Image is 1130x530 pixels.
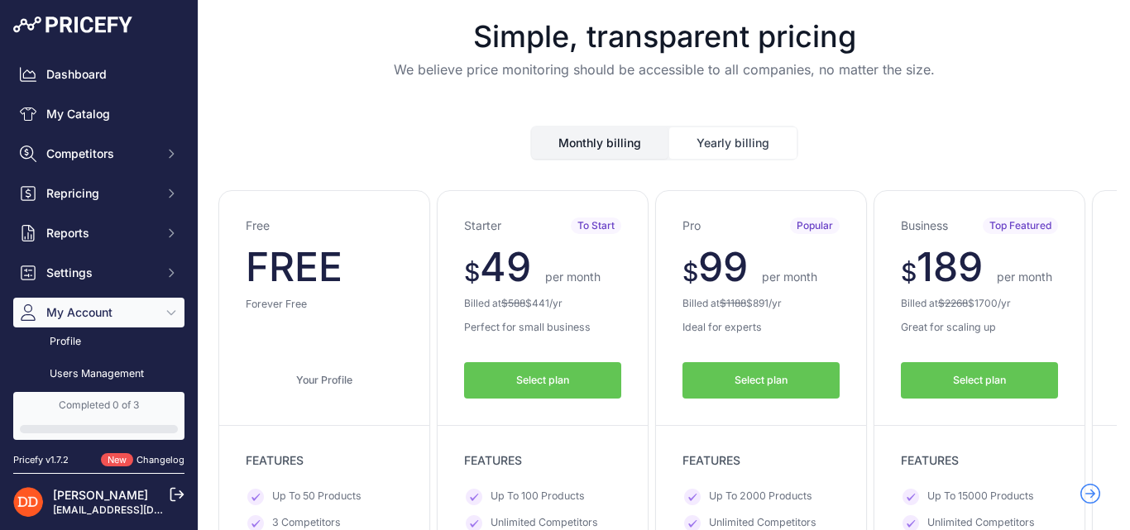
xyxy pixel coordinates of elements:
span: Up To 15000 Products [927,489,1034,505]
span: per month [762,270,817,284]
span: $ [901,257,917,287]
span: Select plan [953,373,1006,389]
button: Repricing [13,179,184,208]
del: $ [501,297,525,309]
span: Reports [46,225,155,241]
span: 189 [917,242,983,291]
span: 49 [480,242,531,291]
a: Dashboard [13,60,184,89]
button: Settings [13,258,184,288]
span: 588 [508,297,525,309]
p: FEATURES [246,452,403,469]
span: New [101,453,133,467]
p: Great for scaling up [901,320,1058,336]
span: 891 [753,297,768,309]
button: Select plan [464,362,621,399]
span: 2268 [945,297,968,309]
span: 99 [698,242,748,291]
p: FEATURES [901,452,1058,469]
h3: Starter [464,217,501,234]
button: My Account [13,298,184,327]
button: Yearly billing [669,127,797,159]
h3: Business [901,217,948,234]
span: Select plan [516,373,569,389]
span: Settings [46,265,155,281]
span: FREE [246,242,342,291]
p: Billed at $ /yr [464,297,621,310]
del: $ [720,297,746,309]
p: Billed at $ /yr [682,297,840,310]
div: Completed 0 of 3 [20,399,178,412]
span: $ [682,257,698,287]
span: $ [464,257,480,287]
p: FEATURES [464,452,621,469]
span: Top Featured [983,217,1058,234]
p: Ideal for experts [682,320,840,336]
span: per month [545,270,601,284]
h3: Pro [682,217,701,234]
button: Select plan [682,362,840,399]
span: Up To 2000 Products [709,489,812,505]
span: Up To 50 Products [272,489,362,505]
span: To Start [571,217,621,234]
p: Forever Free [246,297,403,313]
div: Pricefy v1.7.2 [13,453,69,467]
img: Pricefy Logo [13,17,132,33]
a: My Catalog [13,99,184,129]
button: Monthly billing [532,127,668,159]
span: Up To 100 Products [491,489,585,505]
p: Billed at $ /yr [901,297,1058,310]
span: 441 [532,297,549,309]
a: Changelog [136,454,184,466]
a: Your Profile [246,362,403,399]
span: Competitors [46,146,155,162]
p: FEATURES [682,452,840,469]
a: Profile [13,327,184,356]
a: Completed 0 of 3 [13,392,184,440]
span: per month [997,270,1052,284]
span: My Account [46,304,155,321]
span: 1188 [726,297,746,309]
del: $ [938,297,968,309]
h3: Free [246,217,270,234]
button: Competitors [13,139,184,169]
p: We believe price monitoring should be accessible to all companies, no matter the size. [212,60,1117,79]
a: [PERSON_NAME] [53,488,148,502]
span: 1700 [974,297,998,309]
span: Select plan [735,373,788,389]
span: Popular [790,217,840,234]
span: Repricing [46,185,155,202]
h1: Simple, transparent pricing [212,20,1117,53]
button: Select plan [901,362,1058,399]
p: Perfect for small business [464,320,621,336]
a: [EMAIL_ADDRESS][DOMAIN_NAME] [53,504,226,516]
button: Reports [13,218,184,248]
a: Users Management [13,360,184,389]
